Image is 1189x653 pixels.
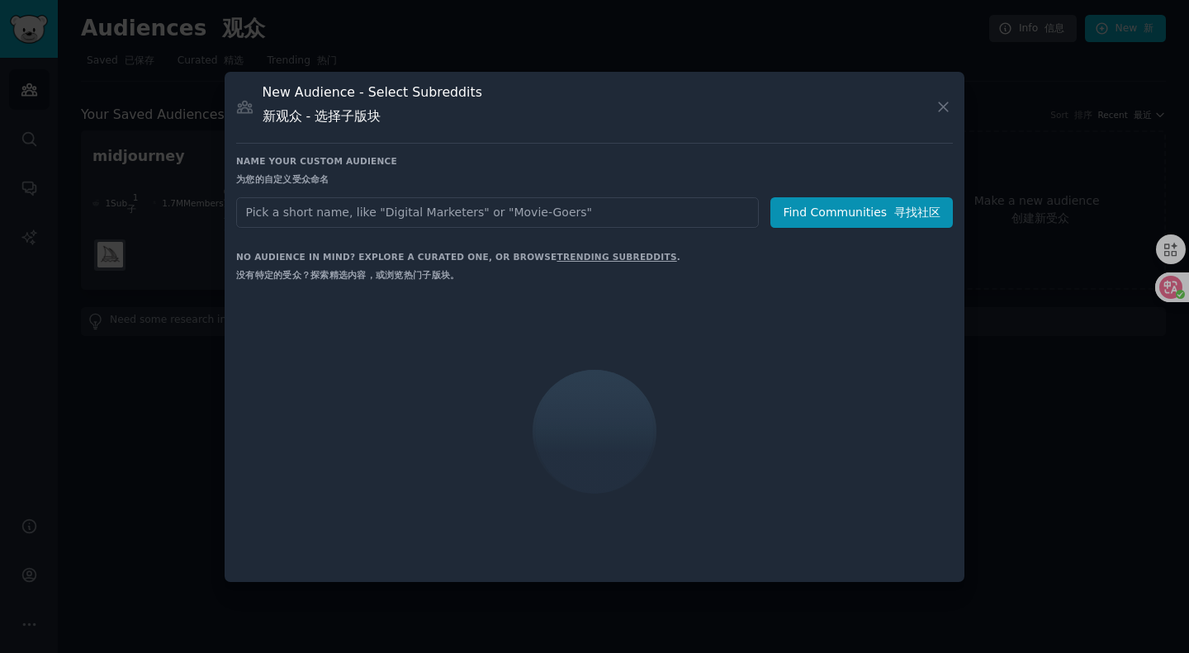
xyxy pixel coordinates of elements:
[557,252,676,262] a: trending subreddits
[236,197,759,228] input: Pick a short name, like "Digital Marketers" or "Movie-Goers"
[236,251,680,287] div: No audience in mind? Explore a curated one, or browse .
[236,174,329,184] font: 为您的自定义受众命名
[894,206,940,219] font: 寻找社区
[236,155,953,192] h3: Name your custom audience
[263,108,381,124] font: 新观众 - 选择子版块
[236,270,459,280] font: 没有特定的受众？探索精选内容，或浏览热门子版块。
[263,83,482,131] h3: New Audience - Select Subreddits
[770,197,953,228] button: Find Communities 寻找社区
